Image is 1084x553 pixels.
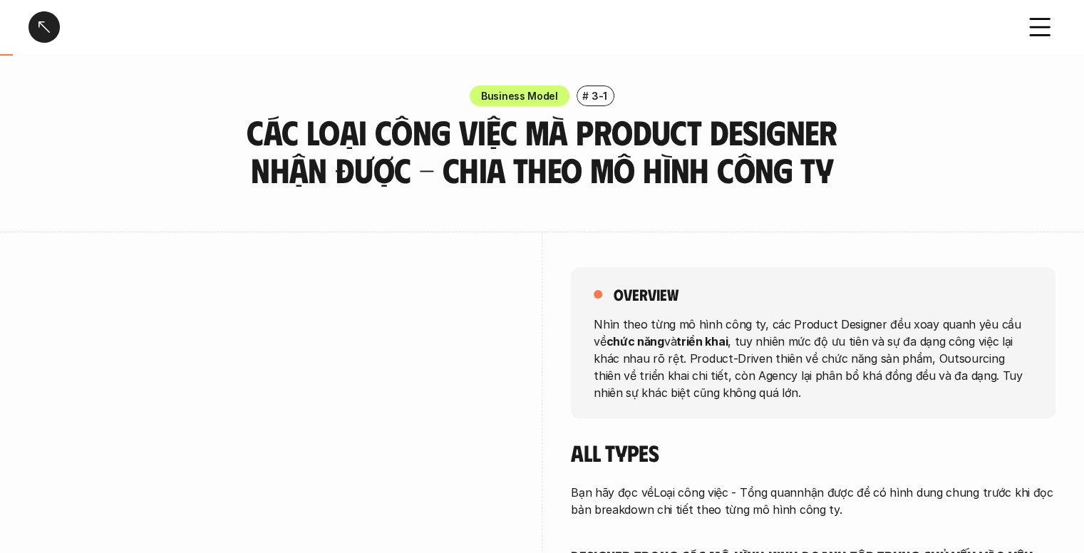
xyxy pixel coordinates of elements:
[571,484,1055,518] p: Bạn hãy đọc về nhận được để có hình dung chung trước khi đọc bản breakdown chi tiết theo từng mô ...
[654,485,797,500] a: Loại công việc - Tổng quan
[481,88,558,103] p: Business Model
[676,334,728,348] strong: triển khai
[571,439,1055,466] h4: All Types
[592,88,607,103] p: 3-1
[594,315,1033,400] p: Nhìn theo từng mô hình công ty, các Product Designer đều xoay quanh yêu cầu về và , tuy nhiên mức...
[614,284,678,304] h5: overview
[606,334,664,348] strong: chức năng
[582,91,589,101] h6: #
[239,113,845,189] h3: Các loại công việc mà Product Designer nhận được - Chia theo mô hình công ty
